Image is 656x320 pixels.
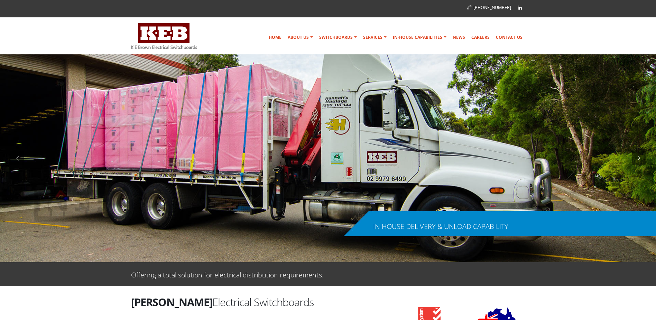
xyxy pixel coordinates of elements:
a: Careers [469,30,492,44]
div: IN-HOUSE DELIVERY & UNLOAD CAPABILITY [373,223,508,230]
a: Services [360,30,389,44]
p: Offering a total solution for electrical distribution requirements. [131,269,324,279]
a: News [450,30,468,44]
img: K E Brown Electrical Switchboards [131,23,197,49]
a: Contact Us [493,30,525,44]
a: Switchboards [316,30,360,44]
strong: [PERSON_NAME] [131,295,212,309]
a: Home [266,30,284,44]
a: About Us [285,30,316,44]
a: [PHONE_NUMBER] [467,5,511,10]
h2: Electrical Switchboards [131,295,390,309]
a: In-house Capabilities [390,30,449,44]
a: Linkedin [515,2,525,13]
